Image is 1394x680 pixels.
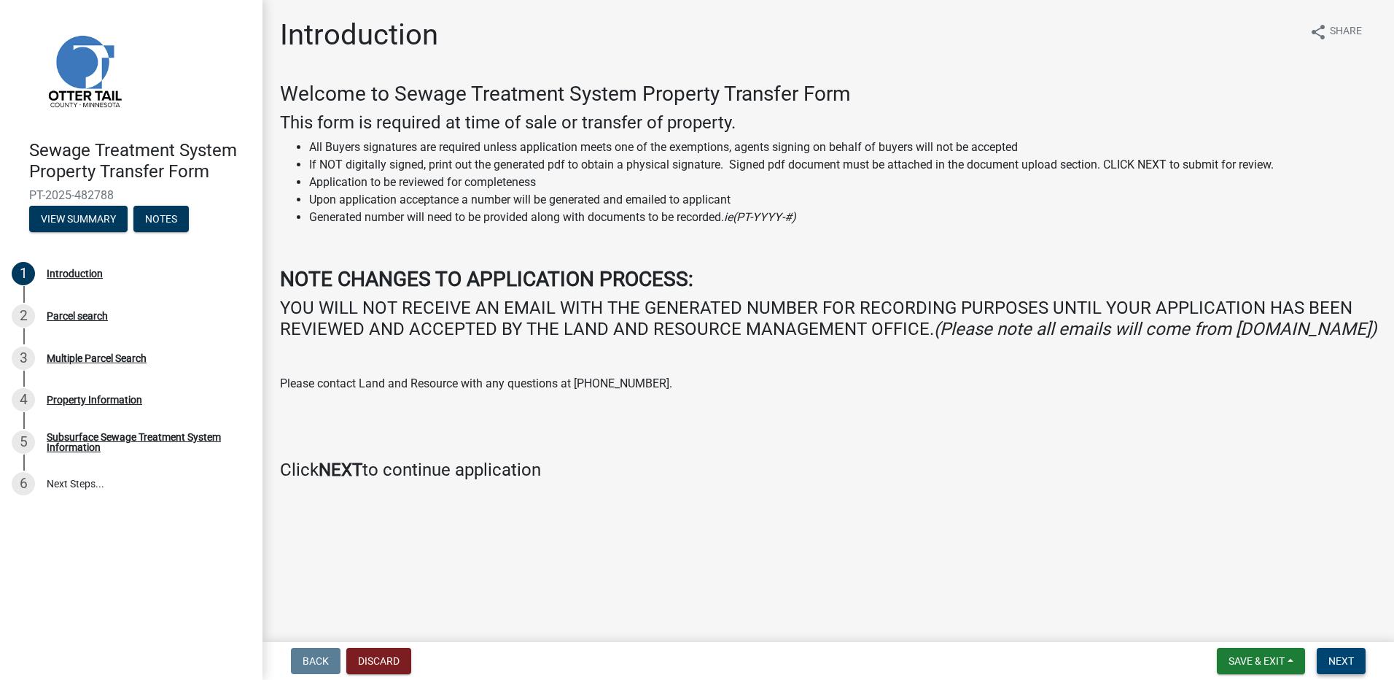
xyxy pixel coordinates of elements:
[1228,655,1285,667] span: Save & Exit
[29,214,128,225] wm-modal-confirm: Summary
[47,311,108,321] div: Parcel search
[12,262,35,285] div: 1
[29,15,139,125] img: Otter Tail County, Minnesota
[1317,648,1366,674] button: Next
[309,139,1377,156] li: All Buyers signatures are required unless application meets one of the exemptions, agents signing...
[1328,655,1354,667] span: Next
[1309,23,1327,41] i: share
[12,304,35,328] div: 2
[1217,648,1305,674] button: Save & Exit
[291,648,340,674] button: Back
[934,319,1377,339] i: (Please note all emails will come from [DOMAIN_NAME])
[12,430,35,454] div: 5
[1330,23,1362,41] span: Share
[280,82,1377,107] h3: Welcome to Sewage Treatment System Property Transfer Form
[280,112,1377,134] h4: This form is required at time of sale or transfer of property.
[309,209,1377,226] li: Generated number will need to be provided along with documents to be recorded.
[319,460,362,480] strong: NEXT
[47,395,142,405] div: Property Information
[133,206,189,232] button: Notes
[280,267,693,291] strong: NOTE CHANGES TO APPLICATION PROCESS:
[12,388,35,412] div: 4
[303,655,329,667] span: Back
[133,214,189,225] wm-modal-confirm: Notes
[346,648,411,674] button: Discard
[1298,18,1374,46] button: shareShare
[29,140,251,182] h4: Sewage Treatment System Property Transfer Form
[724,210,796,224] i: ie(PT-YYYY-#)
[280,298,1377,340] h4: YOU WILL NOT RECEIVE AN EMAIL WITH THE GENERATED NUMBER FOR RECORDING PURPOSES UNTIL YOUR APPLICA...
[309,191,1377,209] li: Upon application acceptance a number will be generated and emailed to applicant
[12,472,35,495] div: 6
[280,375,1377,393] p: Please contact Land and Resource with any questions at [PHONE_NUMBER].
[12,347,35,370] div: 3
[280,18,438,53] h1: Introduction
[29,188,233,202] span: PT-2025-482788
[47,432,239,452] div: Subsurface Sewage Treatment System Information
[47,353,147,363] div: Multiple Parcel Search
[309,174,1377,191] li: Application to be reviewed for completeness
[47,268,103,279] div: Introduction
[280,460,1377,481] h4: Click to continue application
[29,206,128,232] button: View Summary
[309,156,1377,174] li: If NOT digitally signed, print out the generated pdf to obtain a physical signature. Signed pdf d...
